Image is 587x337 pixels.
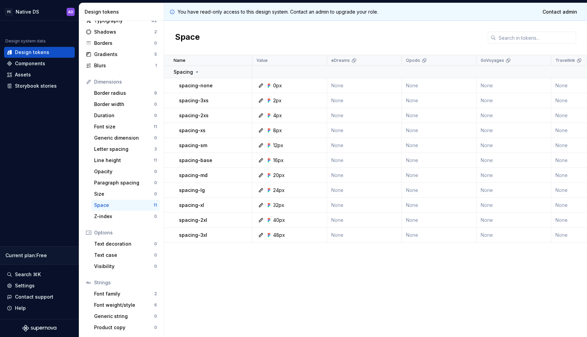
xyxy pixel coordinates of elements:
[477,108,551,123] td: None
[4,280,75,291] a: Settings
[273,112,282,119] div: 4px
[154,90,157,96] div: 9
[179,232,207,238] p: spacing-3xl
[91,200,160,211] a: Space11
[273,202,284,209] div: 32px
[5,38,46,44] div: Design system data
[477,78,551,93] td: None
[94,157,154,164] div: Line height
[154,169,157,174] div: 0
[402,168,477,183] td: None
[154,214,157,219] div: 0
[94,29,154,35] div: Shadows
[94,123,154,130] div: Font size
[4,269,75,280] button: Search ⌘K
[406,58,420,63] p: Opodo
[179,157,212,164] p: spacing-base
[175,32,200,44] h2: Space
[83,26,160,37] a: Shadows2
[154,146,157,152] div: 3
[94,40,154,47] div: Borders
[94,179,154,186] div: Paragraph spacing
[94,302,154,308] div: Font weight/style
[179,202,204,209] p: spacing-xl
[402,138,477,153] td: None
[68,9,73,15] div: AD
[477,93,551,108] td: None
[154,102,157,107] div: 0
[91,300,160,311] a: Font weight/style6
[94,213,154,220] div: Z-index
[152,18,157,23] div: 82
[154,252,157,258] div: 0
[481,58,504,63] p: GoVoyages
[94,263,154,270] div: Visibility
[91,211,160,222] a: Z-index0
[94,241,154,247] div: Text decoration
[327,168,402,183] td: None
[154,180,157,185] div: 0
[273,142,283,149] div: 12px
[91,238,160,249] a: Text decoration0
[5,252,73,259] div: Current plan : Free
[91,288,160,299] a: Font family2
[154,241,157,247] div: 0
[4,58,75,69] a: Components
[154,314,157,319] div: 0
[91,99,160,110] a: Border width0
[273,97,282,104] div: 2px
[94,252,154,259] div: Text case
[154,124,157,129] div: 11
[402,93,477,108] td: None
[154,113,157,118] div: 0
[154,202,157,208] div: 11
[327,228,402,243] td: None
[15,282,35,289] div: Settings
[154,325,157,330] div: 0
[402,213,477,228] td: None
[477,228,551,243] td: None
[154,158,157,163] div: 11
[94,90,154,96] div: Border radius
[402,123,477,138] td: None
[1,4,77,19] button: PENative DSAD
[154,135,157,141] div: 0
[91,311,160,322] a: Generic string0
[22,325,56,332] a: Supernova Logo
[154,291,157,297] div: 2
[327,198,402,213] td: None
[15,49,49,56] div: Design tokens
[179,142,207,149] p: spacing-sm
[154,264,157,269] div: 0
[331,58,350,63] p: eDreams
[83,38,160,49] a: Borders0
[477,123,551,138] td: None
[15,305,26,312] div: Help
[154,302,157,308] div: 6
[179,187,205,194] p: spacing-lg
[477,153,551,168] td: None
[154,40,157,46] div: 0
[16,8,39,15] div: Native DS
[91,261,160,272] a: Visibility0
[327,123,402,138] td: None
[174,58,185,63] p: Name
[91,110,160,121] a: Duration0
[327,93,402,108] td: None
[477,168,551,183] td: None
[94,324,154,331] div: Product copy
[15,271,41,278] div: Search ⌘K
[327,108,402,123] td: None
[5,8,13,16] div: PE
[273,172,285,179] div: 20px
[91,189,160,199] a: Size0
[94,112,154,119] div: Duration
[94,168,154,175] div: Opacity
[179,112,209,119] p: spacing-2xs
[179,172,208,179] p: spacing-md
[402,78,477,93] td: None
[94,191,154,197] div: Size
[94,101,154,108] div: Border width
[4,81,75,91] a: Storybook stories
[538,6,582,18] a: Contact admin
